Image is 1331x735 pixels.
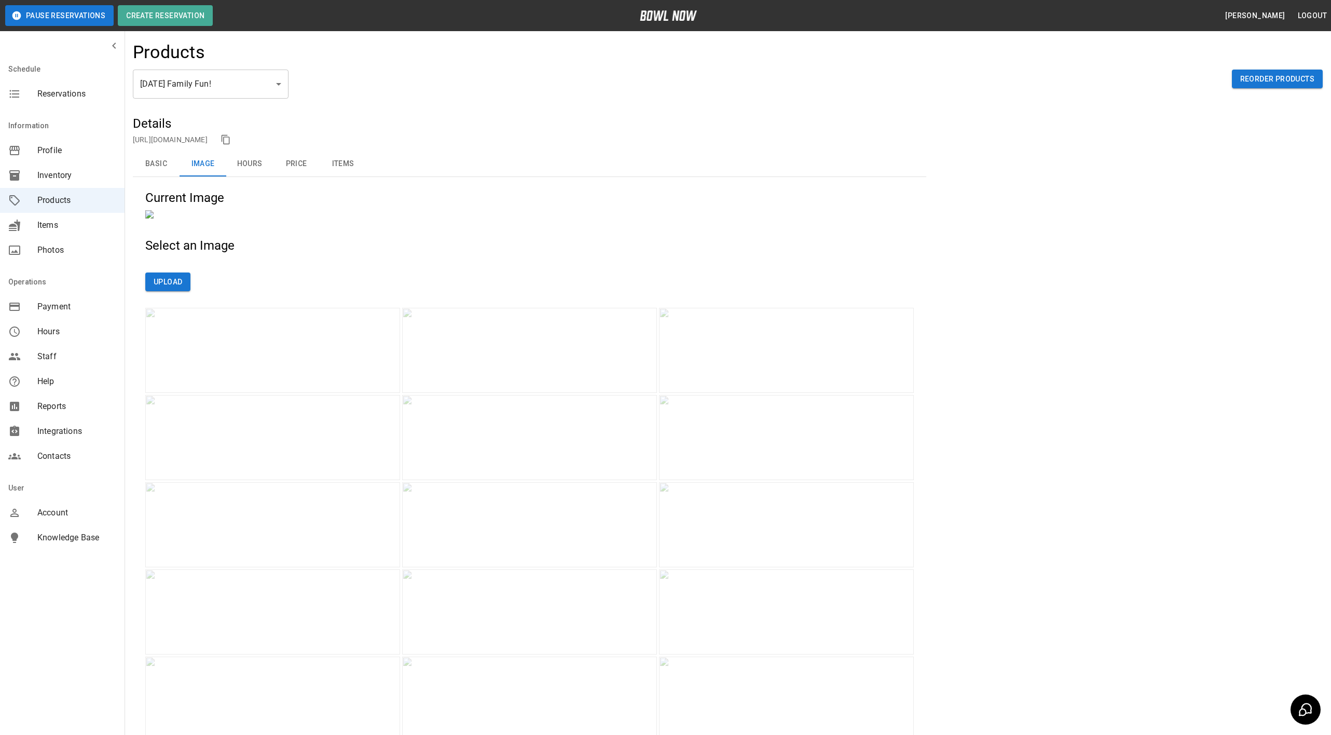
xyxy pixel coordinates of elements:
[180,152,226,176] button: Image
[133,42,205,63] h4: Products
[659,569,914,655] img: products%2Fbowling%2FBowling-min.png
[145,210,154,219] img: products%2Fbowling%2FBowling-5-min.png
[37,325,116,338] span: Hours
[659,395,914,480] img: businesses%2FXIKxS0UBE2QWKllnFAel%2Fimages%2FWBtML4SAgrxsvqgHFsgu
[37,244,116,256] span: Photos
[402,482,657,567] img: businesses%2FXIKxS0UBE2QWKllnFAel%2Fimages%2FcEKkQerlOt9BdDJgMEOM
[37,450,116,462] span: Contacts
[37,532,116,544] span: Knowledge Base
[118,5,213,26] button: Create Reservation
[133,152,926,176] div: basic tabs example
[133,70,289,99] div: [DATE] Family Fun!
[145,482,400,567] img: businesses%2FXIKxS0UBE2QWKllnFAel%2Fimages%2FWUYi4x2v0pUXs03MN12b
[37,219,116,232] span: Items
[5,5,114,26] button: Pause Reservations
[37,375,116,388] span: Help
[659,308,914,393] img: businesses%2FXIKxS0UBE2QWKllnFAel%2Fimages%2FJXNjSsKBvOTXNtDxpAGm
[402,569,657,655] img: businesses%2FXIKxS0UBE2QWKllnFAel%2Fimages%2FrU4aBcbgrBjCKhy4hWku
[640,10,697,21] img: logo
[37,144,116,157] span: Profile
[402,308,657,393] img: businesses%2FXIKxS0UBE2QWKllnFAel%2Fimages%2FEgHbeVqm06fnt7oNGofa
[145,237,914,254] h5: Select an Image
[37,169,116,182] span: Inventory
[402,395,657,480] img: businesses%2FXIKxS0UBE2QWKllnFAel%2Fimages%2FSbvhMeqDWHonavRppG7k
[226,152,273,176] button: Hours
[145,273,190,292] button: Upload
[145,189,914,206] h5: Current Image
[273,152,320,176] button: Price
[145,569,400,655] img: businesses%2FXIKxS0UBE2QWKllnFAel%2Fimages%2FpiQjlYzATgHb9504XQao
[37,425,116,438] span: Integrations
[320,152,366,176] button: Items
[37,507,116,519] span: Account
[145,308,400,393] img: businesses%2FXIKxS0UBE2QWKllnFAel%2Fimages%2F7hs0j5RGoAVppd7AXn6u
[1294,6,1331,25] button: Logout
[133,115,926,132] h5: Details
[37,194,116,207] span: Products
[37,350,116,363] span: Staff
[37,88,116,100] span: Reservations
[133,152,180,176] button: Basic
[218,132,234,147] button: copy link
[145,395,400,480] img: businesses%2FXIKxS0UBE2QWKllnFAel%2Fimages%2FRzJoI4Rl8XsYD4q5y1W0
[659,482,914,567] img: businesses%2FXIKxS0UBE2QWKllnFAel%2Fimages%2FpgUugZnBvt0XmoHXn30h
[1221,6,1289,25] button: [PERSON_NAME]
[133,135,208,144] a: [URL][DOMAIN_NAME]
[1232,70,1323,89] button: Reorder Products
[37,301,116,313] span: Payment
[37,400,116,413] span: Reports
